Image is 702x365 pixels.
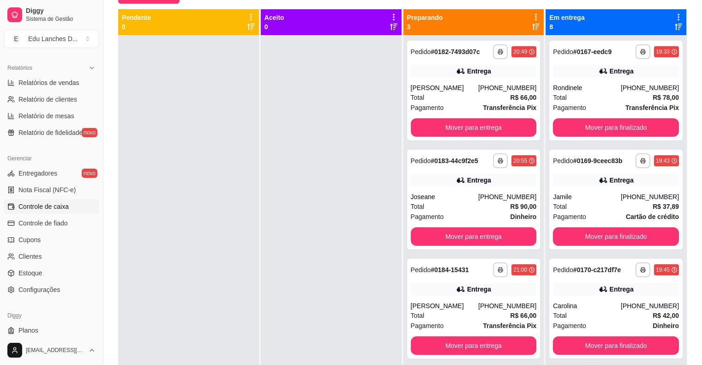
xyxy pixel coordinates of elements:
[483,104,536,111] strong: Transferência Pix
[4,166,99,181] a: Entregadoresnovo
[553,301,621,310] div: Carolina
[478,301,536,310] div: [PHONE_NUMBER]
[467,176,491,185] div: Entrega
[26,15,96,23] span: Sistema de Gestão
[467,285,491,294] div: Entrega
[4,30,99,48] button: Select a team
[553,83,621,92] div: Rondinele
[122,22,151,31] p: 0
[407,22,443,31] p: 3
[411,321,444,331] span: Pagamento
[18,219,68,228] span: Controle de fiado
[478,83,536,92] div: [PHONE_NUMBER]
[553,157,573,164] span: Pedido
[4,92,99,107] a: Relatório de clientes
[553,336,679,355] button: Mover para finalizado
[4,109,99,123] a: Relatório de mesas
[12,34,21,43] span: E
[411,157,431,164] span: Pedido
[4,282,99,297] a: Configurações
[553,227,679,246] button: Mover para finalizado
[656,266,670,274] div: 19:45
[656,48,670,55] div: 19:33
[18,169,57,178] span: Entregadores
[18,111,74,121] span: Relatório de mesas
[4,249,99,264] a: Clientes
[573,266,621,274] strong: # 0170-c217df7e
[26,347,84,354] span: [EMAIL_ADDRESS][DOMAIN_NAME]
[4,151,99,166] div: Gerenciar
[411,118,537,137] button: Mover para entrega
[411,48,431,55] span: Pedido
[411,92,425,103] span: Total
[4,199,99,214] a: Controle de caixa
[26,7,96,15] span: Diggy
[513,266,527,274] div: 21:00
[625,104,679,111] strong: Transferência Pix
[656,157,670,164] div: 19:43
[621,192,679,201] div: [PHONE_NUMBER]
[431,48,480,55] strong: # 0182-7493d07c
[18,185,76,195] span: Nota Fiscal (NFC-e)
[510,203,536,210] strong: R$ 90,00
[553,201,567,212] span: Total
[4,323,99,338] a: Planos
[122,13,151,22] p: Pendente
[513,157,527,164] div: 20:55
[553,92,567,103] span: Total
[4,232,99,247] a: Cupons
[478,192,536,201] div: [PHONE_NUMBER]
[549,22,584,31] p: 8
[573,48,612,55] strong: # 0167-eedc9
[264,22,284,31] p: 0
[7,64,32,72] span: Relatórios
[610,285,634,294] div: Entrega
[4,75,99,90] a: Relatórios de vendas
[553,103,586,113] span: Pagamento
[18,285,60,294] span: Configurações
[411,192,479,201] div: Joseane
[18,95,77,104] span: Relatório de clientes
[553,321,586,331] span: Pagamento
[653,312,679,319] strong: R$ 42,00
[653,322,679,329] strong: Dinheiro
[553,192,621,201] div: Jamile
[467,67,491,76] div: Entrega
[653,94,679,101] strong: R$ 78,00
[653,203,679,210] strong: R$ 37,89
[510,213,536,220] strong: Dinheiro
[18,252,42,261] span: Clientes
[18,78,79,87] span: Relatórios de vendas
[411,301,479,310] div: [PERSON_NAME]
[431,157,478,164] strong: # 0183-44c9f2e5
[553,310,567,321] span: Total
[4,216,99,231] a: Controle de fiado
[4,125,99,140] a: Relatório de fidelidadenovo
[411,310,425,321] span: Total
[4,339,99,361] button: [EMAIL_ADDRESS][DOMAIN_NAME]
[553,48,573,55] span: Pedido
[510,94,536,101] strong: R$ 66,00
[553,212,586,222] span: Pagamento
[407,13,443,22] p: Preparando
[626,213,679,220] strong: Cartão de crédito
[513,48,527,55] div: 20:49
[510,312,536,319] strong: R$ 66,00
[610,176,634,185] div: Entrega
[483,322,536,329] strong: Transferência Pix
[411,201,425,212] span: Total
[411,266,431,274] span: Pedido
[18,326,38,335] span: Planos
[28,34,78,43] div: Edu Lanches D ...
[411,212,444,222] span: Pagamento
[4,182,99,197] a: Nota Fiscal (NFC-e)
[621,83,679,92] div: [PHONE_NUMBER]
[411,83,479,92] div: [PERSON_NAME]
[431,266,469,274] strong: # 0184-15431
[621,301,679,310] div: [PHONE_NUMBER]
[4,4,99,26] a: DiggySistema de Gestão
[553,266,573,274] span: Pedido
[411,227,537,246] button: Mover para entrega
[4,308,99,323] div: Diggy
[610,67,634,76] div: Entrega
